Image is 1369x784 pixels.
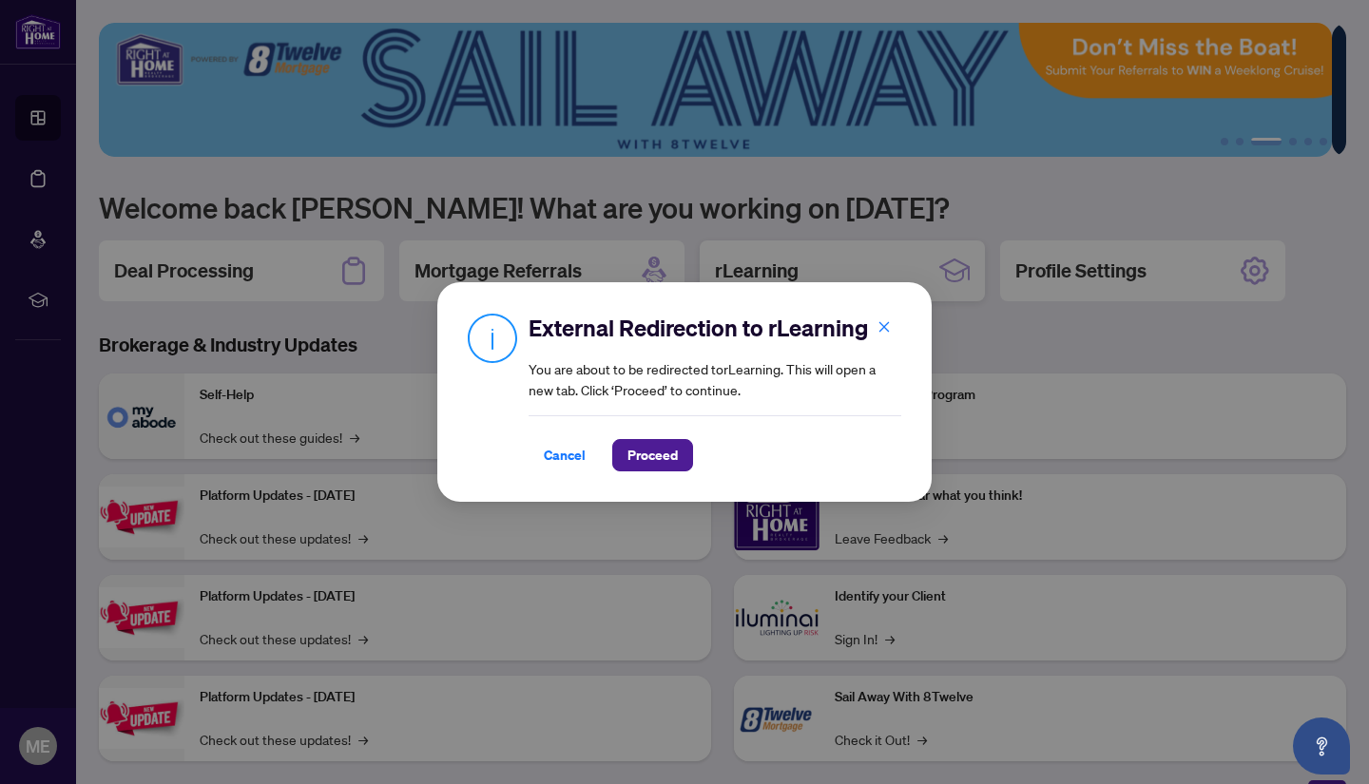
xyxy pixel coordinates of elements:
button: Proceed [612,439,693,471]
img: Info Icon [468,313,517,363]
span: Cancel [544,440,586,470]
span: Proceed [627,440,678,470]
div: You are about to be redirected to rLearning . This will open a new tab. Click ‘Proceed’ to continue. [529,313,901,471]
button: Open asap [1293,717,1350,774]
button: Cancel [529,439,601,471]
h2: External Redirection to rLearning [529,313,901,343]
span: close [877,320,891,334]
